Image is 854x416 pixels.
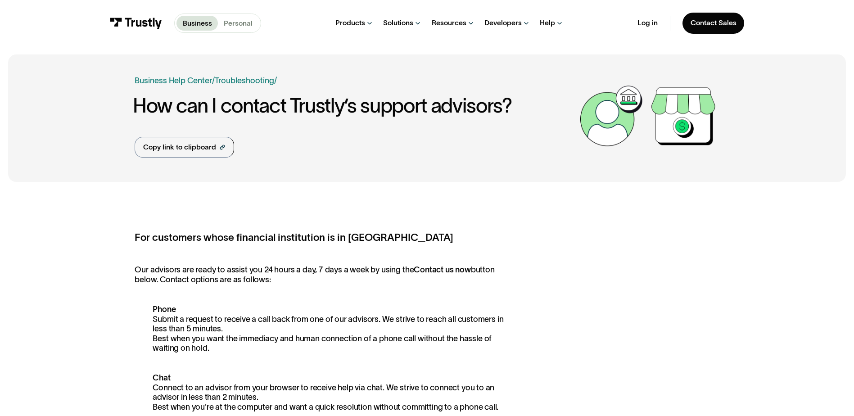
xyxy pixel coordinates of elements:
[224,18,253,29] p: Personal
[414,265,471,274] strong: Contact us now
[691,18,737,27] div: Contact Sales
[135,137,234,158] a: Copy link to clipboard
[682,13,745,34] a: Contact Sales
[135,305,511,353] p: Submit a request to receive a call back from one of our advisors. We strive to reach all customer...
[274,75,277,87] div: /
[135,265,511,285] p: Our advisors are ready to assist you 24 hours a day, 7 days a week by using the button below. Con...
[432,18,466,27] div: Resources
[135,373,511,412] p: Connect to an advisor from your browser to receive help via chat. We strive to connect you to an ...
[335,18,365,27] div: Products
[143,142,216,153] div: Copy link to clipboard
[637,18,658,27] a: Log in
[135,75,212,87] a: Business Help Center
[183,18,212,29] p: Business
[484,18,522,27] div: Developers
[153,373,170,382] strong: Chat
[215,76,274,85] a: Troubleshooting
[176,16,218,30] a: Business
[133,95,575,117] h1: How can I contact Trustly’s support advisors?
[218,16,259,30] a: Personal
[383,18,413,27] div: Solutions
[540,18,555,27] div: Help
[212,75,215,87] div: /
[110,18,162,29] img: Trustly Logo
[153,305,176,314] strong: Phone
[135,232,453,243] strong: For customers whose financial institution is in [GEOGRAPHIC_DATA]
